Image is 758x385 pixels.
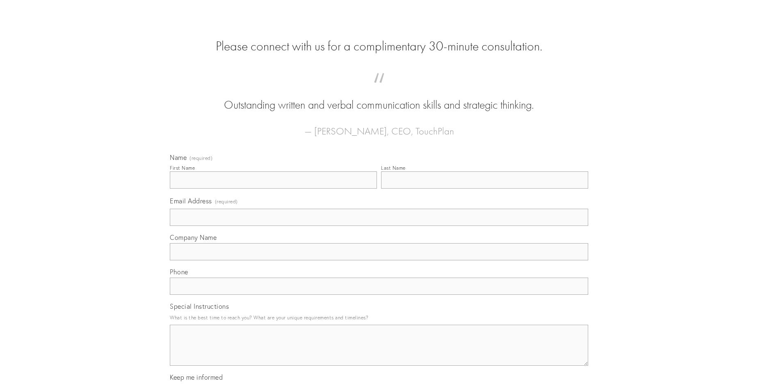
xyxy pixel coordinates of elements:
span: Name [170,153,187,162]
span: Phone [170,268,188,276]
span: (required) [189,156,212,161]
span: Email Address [170,197,212,205]
h2: Please connect with us for a complimentary 30-minute consultation. [170,39,588,54]
span: Company Name [170,233,217,241]
div: First Name [170,165,195,171]
span: (required) [215,196,238,207]
p: What is the best time to reach you? What are your unique requirements and timelines? [170,312,588,323]
span: Keep me informed [170,373,223,381]
div: Last Name [381,165,406,171]
span: Special Instructions [170,302,229,310]
span: “ [183,81,575,97]
blockquote: Outstanding written and verbal communication skills and strategic thinking. [183,81,575,113]
figcaption: — [PERSON_NAME], CEO, TouchPlan [183,113,575,139]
